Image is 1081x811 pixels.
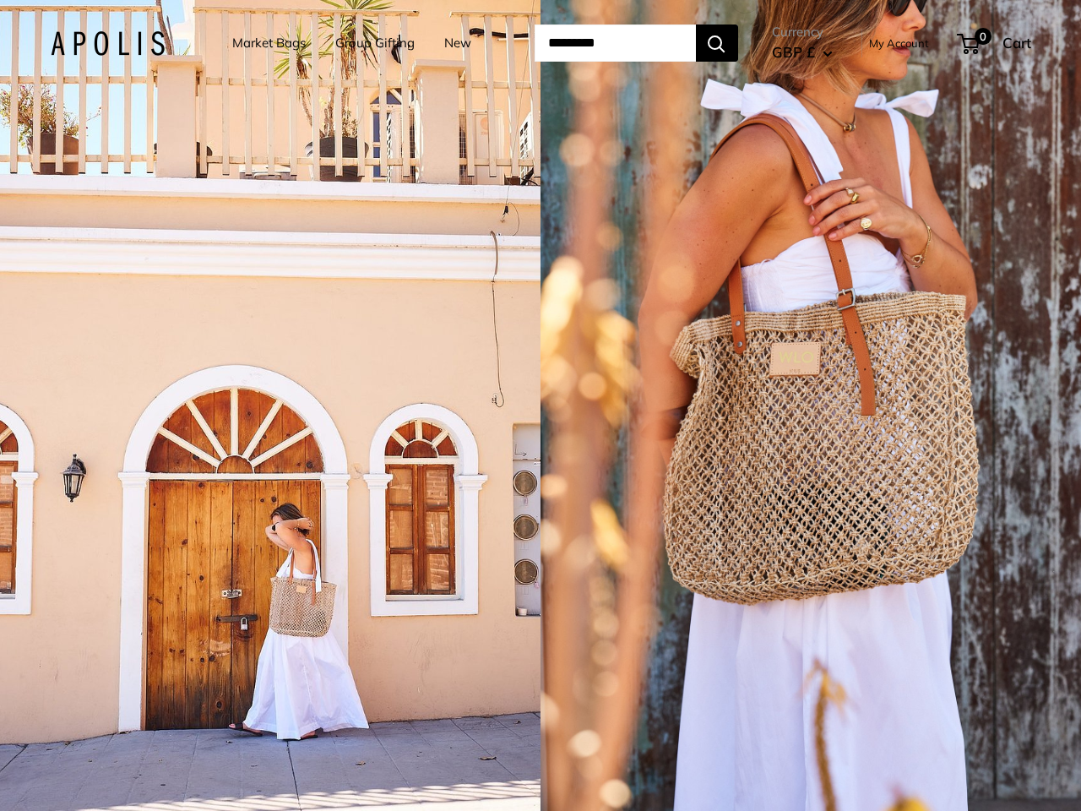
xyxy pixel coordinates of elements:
[335,31,415,55] a: Group Gifting
[535,24,696,62] input: Search...
[51,31,165,56] img: Apolis
[696,24,738,62] button: Search
[772,39,833,66] button: GBP £
[974,28,991,45] span: 0
[959,30,1031,57] a: 0 Cart
[772,43,815,61] span: GBP £
[232,31,306,55] a: Market Bags
[1002,34,1031,52] span: Cart
[772,20,833,44] span: Currency
[869,33,929,53] a: My Account
[444,31,471,55] a: New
